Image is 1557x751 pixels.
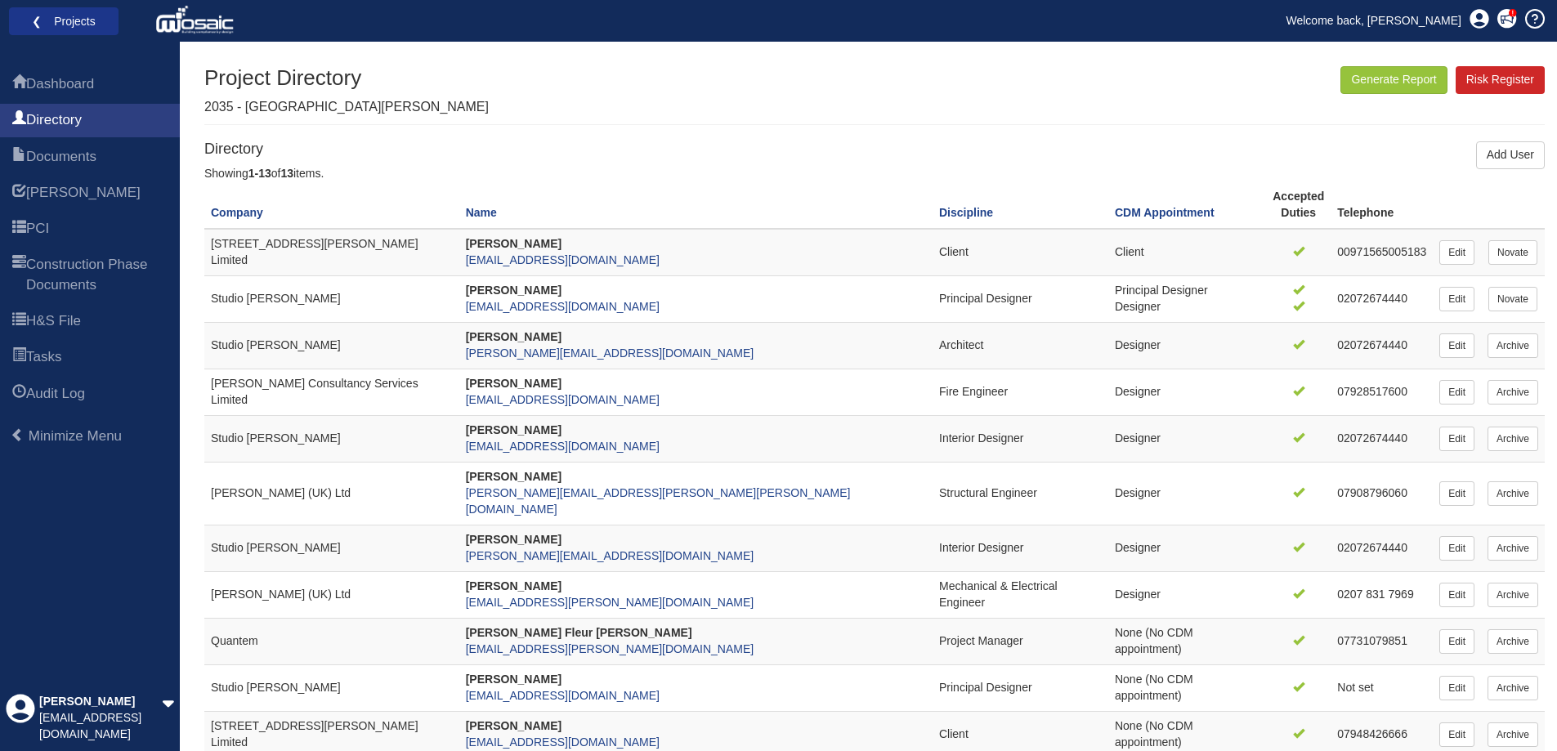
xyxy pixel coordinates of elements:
[939,338,983,351] span: Architect
[204,618,459,664] td: Quantem
[1115,300,1161,313] span: Designer
[466,642,754,655] a: [EMAIL_ADDRESS][PERSON_NAME][DOMAIN_NAME]
[1331,369,1433,416] td: 07928517600
[1115,245,1144,258] span: Client
[466,300,660,313] a: [EMAIL_ADDRESS][DOMAIN_NAME]
[466,673,562,686] strong: [PERSON_NAME]
[204,141,1545,158] h4: Directory
[12,385,26,405] span: Audit Log
[1115,588,1161,601] span: Designer
[12,256,26,296] span: Construction Phase Documents
[280,167,293,180] b: 13
[1115,338,1161,351] span: Designer
[1331,525,1433,571] td: 02072674440
[26,219,49,239] span: PCI
[466,579,562,592] strong: [PERSON_NAME]
[204,66,489,90] h1: Project Directory
[939,206,993,219] a: Discipline
[1439,380,1474,405] a: Edit
[29,428,122,444] span: Minimize Menu
[1488,333,1538,358] a: Archive
[939,431,1024,445] span: Interior Designer
[1488,677,1545,739] iframe: Chat
[1115,719,1193,749] span: None (No CDM appointment)
[204,525,459,571] td: Studio [PERSON_NAME]
[1439,481,1474,506] a: Edit
[1331,416,1433,463] td: 02072674440
[12,75,26,95] span: Dashboard
[204,463,459,525] td: [PERSON_NAME] (UK) Ltd
[466,237,562,250] strong: [PERSON_NAME]
[466,470,562,483] strong: [PERSON_NAME]
[466,253,660,266] a: [EMAIL_ADDRESS][DOMAIN_NAME]
[939,486,1037,499] span: Structural Engineer
[1331,323,1433,369] td: 02072674440
[939,681,1032,694] span: Principal Designer
[1488,427,1538,451] a: Archive
[26,74,94,94] span: Dashboard
[1488,536,1538,561] a: Archive
[26,110,82,130] span: Directory
[1340,66,1447,94] button: Generate Report
[1488,240,1537,265] a: Novate
[939,727,969,740] span: Client
[1115,385,1161,398] span: Designer
[1331,664,1433,711] td: Not set
[1331,182,1433,229] th: Telephone
[26,183,141,203] span: HARI
[1439,536,1474,561] a: Edit
[1115,431,1161,445] span: Designer
[204,229,459,275] td: [STREET_ADDRESS][PERSON_NAME] Limited
[1439,722,1474,747] a: Edit
[939,385,1008,398] span: Fire Engineer
[466,549,754,562] a: [PERSON_NAME][EMAIL_ADDRESS][DOMAIN_NAME]
[1115,673,1193,702] span: None (No CDM appointment)
[1476,141,1545,169] a: Add User
[1439,333,1474,358] a: Edit
[939,579,1058,609] span: Mechanical & Electrical Engineer
[26,384,85,404] span: Audit Log
[204,571,459,618] td: [PERSON_NAME] (UK) Ltd
[1488,380,1538,405] a: Archive
[204,369,459,416] td: [PERSON_NAME] Consultancy Services Limited
[26,311,81,331] span: H&S File
[12,111,26,131] span: Directory
[12,312,26,332] span: H&S File
[466,346,754,360] a: [PERSON_NAME][EMAIL_ADDRESS][DOMAIN_NAME]
[1439,629,1474,654] a: Edit
[26,147,96,167] span: Documents
[466,689,660,702] a: [EMAIL_ADDRESS][DOMAIN_NAME]
[1488,287,1537,311] a: Novate
[1439,240,1474,265] a: Edit
[204,416,459,463] td: Studio [PERSON_NAME]
[155,4,238,37] img: logo_white.png
[466,330,562,343] strong: [PERSON_NAME]
[1331,571,1433,618] td: 0207 831 7969
[6,694,35,743] div: Profile
[466,393,660,406] a: [EMAIL_ADDRESS][DOMAIN_NAME]
[204,276,459,323] td: Studio [PERSON_NAME]
[466,596,754,609] a: [EMAIL_ADDRESS][PERSON_NAME][DOMAIN_NAME]
[1266,182,1331,229] th: Accepted Duties
[26,347,61,367] span: Tasks
[466,533,562,546] strong: [PERSON_NAME]
[466,486,851,516] a: [PERSON_NAME][EMAIL_ADDRESS][PERSON_NAME][PERSON_NAME][DOMAIN_NAME]
[939,245,969,258] span: Client
[466,423,562,436] strong: [PERSON_NAME]
[466,440,660,453] a: [EMAIL_ADDRESS][DOMAIN_NAME]
[204,166,1545,182] div: Showing of items.
[1115,206,1215,219] a: CDM Appointment
[1439,676,1474,700] a: Edit
[26,255,168,295] span: Construction Phase Documents
[12,148,26,168] span: Documents
[466,735,660,749] a: [EMAIL_ADDRESS][DOMAIN_NAME]
[12,348,26,368] span: Tasks
[1488,583,1538,607] a: Archive
[1488,676,1538,700] a: Archive
[1456,66,1545,94] a: Risk Register
[1331,229,1433,275] td: 00971565005183
[1331,276,1433,323] td: 02072674440
[1439,583,1474,607] a: Edit
[39,694,162,710] div: [PERSON_NAME]
[1331,618,1433,664] td: 07731079851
